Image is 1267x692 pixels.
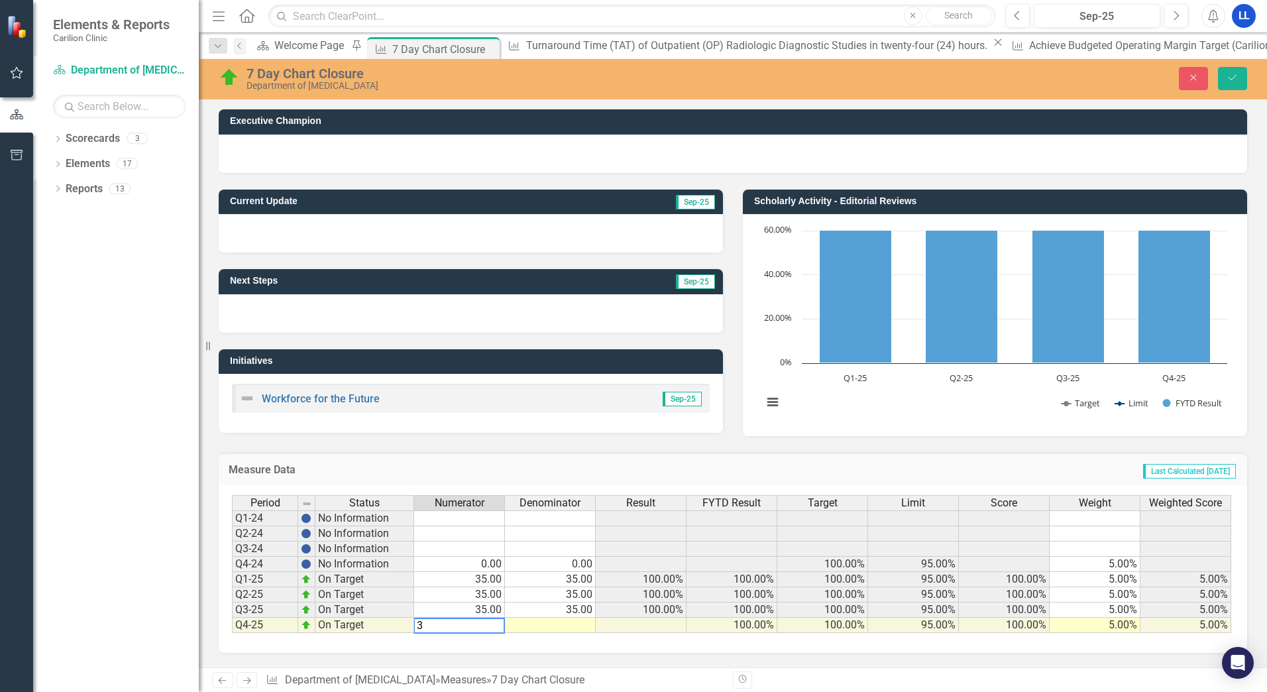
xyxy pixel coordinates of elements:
[687,587,777,603] td: 100.00%
[526,37,990,54] div: Turnaround Time (TAT) of Outpatient (OP) Radiologic Diagnostic Studies in twenty-four (24) hours.
[229,464,648,476] h3: Measure Data
[315,572,414,587] td: On Target
[764,312,792,323] text: 20.00%
[520,497,580,509] span: Denominator
[7,15,30,38] img: ClearPoint Strategy
[1034,4,1160,28] button: Sep-25
[780,356,792,368] text: 0%
[66,131,120,146] a: Scorecards
[1079,497,1111,509] span: Weight
[777,587,868,603] td: 100.00%
[301,559,311,569] img: BgCOk07PiH71IgAAAABJRU5ErkJggg==
[302,498,312,509] img: 8DAGhfEEPCf229AAAAAElFTkSuQmCC
[944,10,973,21] span: Search
[252,37,348,54] a: Welcome Page
[901,497,925,509] span: Limit
[868,587,959,603] td: 95.00%
[702,497,761,509] span: FYTD Result
[1056,372,1079,384] text: Q3-25
[230,356,716,366] h3: Initiatives
[301,620,311,630] img: zOikAAAAAElFTkSuQmCC
[315,618,414,633] td: On Target
[1050,618,1140,633] td: 5.00%
[868,603,959,618] td: 95.00%
[349,497,380,509] span: Status
[1138,143,1211,363] path: Q4-25, 100. FYTD Result.
[315,587,414,603] td: On Target
[764,268,792,280] text: 40.00%
[756,224,1234,423] svg: Interactive chart
[247,66,795,81] div: 7 Day Chart Closure
[232,557,298,572] td: Q4-24
[1162,372,1185,384] text: Q4-25
[1050,557,1140,572] td: 5.00%
[1163,397,1223,409] button: Show FYTD Result
[232,542,298,557] td: Q3-24
[844,372,867,384] text: Q1-25
[756,224,1234,423] div: Chart. Highcharts interactive chart.
[232,618,298,633] td: Q4-25
[808,497,838,509] span: Target
[127,133,148,144] div: 3
[53,63,186,78] a: Department of [MEDICAL_DATA]
[1062,397,1101,409] button: Show Target
[301,605,311,615] img: zOikAAAAAElFTkSuQmCC
[285,673,435,686] a: Department of [MEDICAL_DATA]
[53,17,170,32] span: Elements & Reports
[596,603,687,618] td: 100.00%
[505,572,596,587] td: 35.00
[1143,464,1236,479] span: Last Calculated [DATE]
[1050,587,1140,603] td: 5.00%
[250,497,280,509] span: Period
[959,572,1050,587] td: 100.00%
[663,392,702,406] span: Sep-25
[1149,497,1222,509] span: Weighted Score
[239,390,255,406] img: Not Defined
[868,618,959,633] td: 95.00%
[492,673,584,686] div: 7 Day Chart Closure
[315,510,414,526] td: No Information
[950,372,973,384] text: Q2-25
[117,158,138,170] div: 17
[687,603,777,618] td: 100.00%
[959,603,1050,618] td: 100.00%
[315,542,414,557] td: No Information
[392,41,496,58] div: 7 Day Chart Closure
[1115,397,1148,409] button: Show Limit
[301,544,311,554] img: BgCOk07PiH71IgAAAABJRU5ErkJggg==
[505,603,596,618] td: 35.00
[676,195,715,209] span: Sep-25
[315,557,414,572] td: No Information
[626,497,655,509] span: Result
[219,67,240,88] img: On Target
[268,5,995,28] input: Search ClearPoint...
[505,557,596,572] td: 0.00
[777,557,868,572] td: 100.00%
[596,587,687,603] td: 100.00%
[435,497,484,509] span: Numerator
[991,497,1017,509] span: Score
[1050,572,1140,587] td: 5.00%
[777,603,868,618] td: 100.00%
[505,587,596,603] td: 35.00
[868,557,959,572] td: 95.00%
[262,392,380,405] a: Workforce for the Future
[763,393,782,412] button: View chart menu, Chart
[1140,603,1231,618] td: 5.00%
[232,572,298,587] td: Q1-25
[301,513,311,524] img: BgCOk07PiH71IgAAAABJRU5ErkJggg==
[1232,4,1256,28] div: LL
[230,116,1240,126] h3: Executive Champion
[230,196,534,206] h3: Current Update
[1050,603,1140,618] td: 5.00%
[274,37,348,54] div: Welcome Page
[926,7,992,25] button: Search
[232,587,298,603] td: Q2-25
[1140,587,1231,603] td: 5.00%
[1140,618,1231,633] td: 5.00%
[315,603,414,618] td: On Target
[414,572,505,587] td: 35.00
[266,673,723,688] div: » »
[926,143,998,363] path: Q2-25, 100. FYTD Result.
[764,223,792,235] text: 60.00%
